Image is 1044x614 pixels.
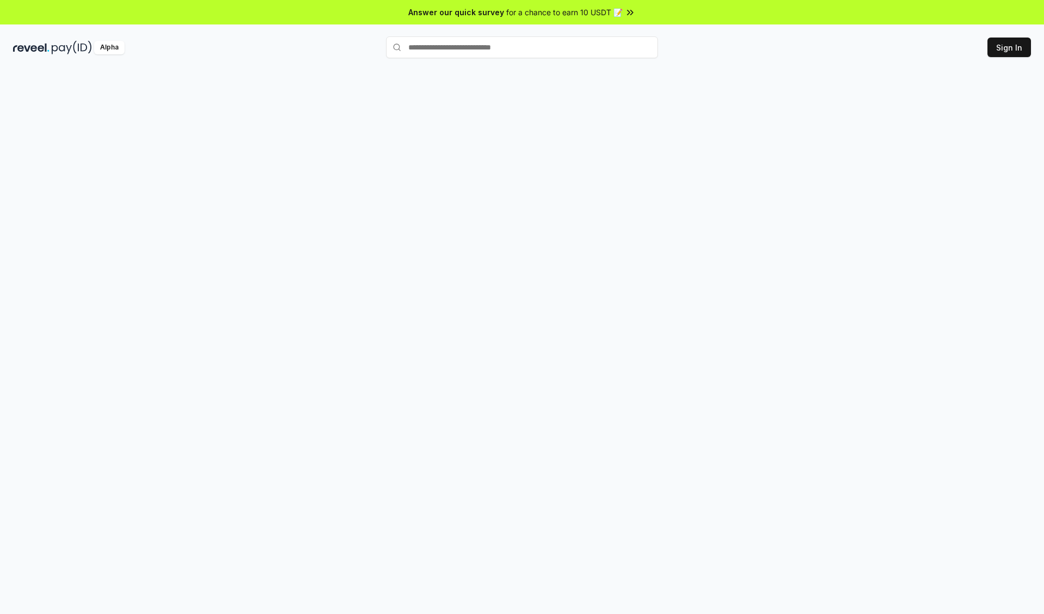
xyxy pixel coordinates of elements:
img: reveel_dark [13,41,49,54]
img: pay_id [52,41,92,54]
span: Answer our quick survey [408,7,504,18]
button: Sign In [987,38,1031,57]
div: Alpha [94,41,125,54]
span: for a chance to earn 10 USDT 📝 [506,7,623,18]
